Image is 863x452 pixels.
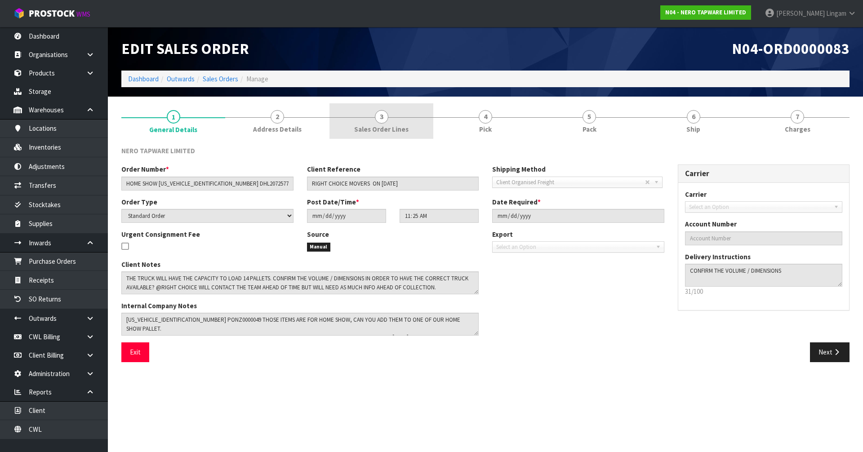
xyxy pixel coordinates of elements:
label: Order Number [121,164,169,174]
label: Date Required [492,197,541,207]
input: Client Reference [307,177,479,191]
span: 5 [583,110,596,124]
h3: Carrier [685,169,843,178]
label: Client Reference [307,164,360,174]
span: Lingam [826,9,846,18]
button: Next [810,342,850,362]
span: 3 [375,110,388,124]
span: [PERSON_NAME] [776,9,825,18]
img: cube-alt.png [13,8,25,19]
span: General Details [121,139,850,369]
label: Urgent Consignment Fee [121,230,200,239]
label: Internal Company Notes [121,301,197,310]
span: Client Organised Freight [496,177,645,188]
span: General Details [149,125,197,134]
span: Charges [785,124,810,134]
input: Account Number [685,231,843,245]
span: Pick [479,124,492,134]
span: Sales Order Lines [354,124,409,134]
small: WMS [76,10,90,18]
a: Sales Orders [203,75,238,83]
span: Address Details [253,124,302,134]
span: Select an Option [496,242,652,253]
a: Dashboard [128,75,159,83]
label: Post Date/Time [307,197,359,207]
label: Carrier [685,190,707,199]
a: N04 - NERO TAPWARE LIMITED [660,5,751,20]
span: 1 [167,110,180,124]
span: Manual [307,243,331,252]
label: Client Notes [121,260,160,269]
strong: N04 - NERO TAPWARE LIMITED [665,9,746,16]
span: 4 [479,110,492,124]
label: Order Type [121,197,157,207]
span: 2 [271,110,284,124]
label: Account Number [685,219,737,229]
span: Edit Sales Order [121,39,249,58]
span: 7 [791,110,804,124]
span: ProStock [29,8,75,19]
p: 31/100 [685,287,843,296]
label: Source [307,230,329,239]
span: Select an Option [689,202,831,213]
label: Export [492,230,513,239]
button: Exit [121,342,149,362]
a: Outwards [167,75,195,83]
span: N04-ORD0000083 [732,39,850,58]
span: Ship [686,124,700,134]
input: Order Number [121,177,294,191]
span: Manage [246,75,268,83]
span: 6 [687,110,700,124]
span: Pack [583,124,596,134]
label: Delivery Instructions [685,252,751,261]
span: NERO TAPWARE LIMITED [121,146,195,155]
label: Shipping Method [492,164,546,174]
